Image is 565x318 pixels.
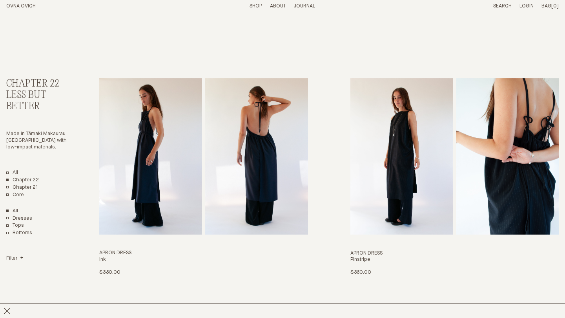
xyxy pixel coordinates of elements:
span: $380.00 [350,270,371,275]
a: Chapter 22 [6,177,39,184]
summary: About [270,3,286,10]
a: Apron Dress [350,78,559,276]
a: Shop [250,4,262,9]
a: Login [519,4,534,9]
span: Bag [541,4,551,9]
p: Made in Tāmaki Makaurau [GEOGRAPHIC_DATA] with low-impact materials. [6,131,70,151]
a: Journal [294,4,315,9]
h3: Apron Dress [99,250,308,257]
a: Apron Dress [99,78,308,276]
h2: Chapter 22 [6,78,70,90]
a: Dresses [6,215,32,222]
h4: Ink [99,257,308,263]
a: Chapter 21 [6,184,38,191]
a: Home [6,4,36,9]
h4: Pinstripe [350,257,559,263]
h3: Apron Dress [350,250,559,257]
summary: Filter [6,255,23,262]
a: Core [6,192,24,199]
a: Tops [6,222,24,229]
a: Show All [6,208,18,215]
img: Apron Dress [350,78,453,235]
a: Bottoms [6,230,32,237]
a: All [6,170,18,176]
span: $380.00 [99,270,120,275]
a: Search [493,4,512,9]
span: [0] [551,4,559,9]
img: Apron Dress [99,78,202,235]
h3: Less But Better [6,90,70,112]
